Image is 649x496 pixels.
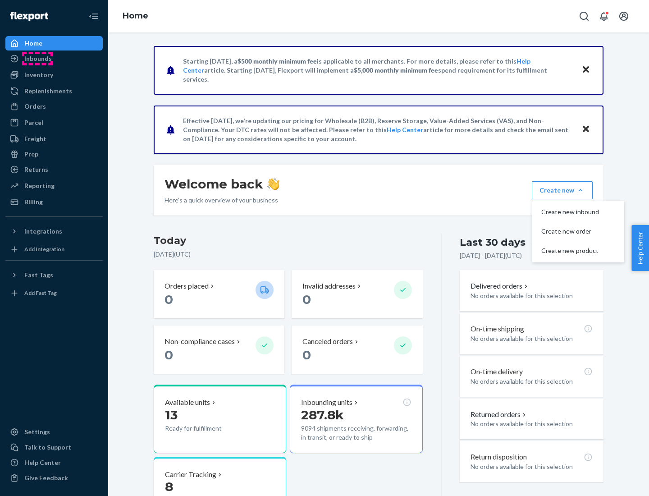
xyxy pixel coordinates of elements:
[631,225,649,271] button: Help Center
[5,440,103,455] a: Talk to Support
[24,227,62,236] div: Integrations
[154,326,284,374] button: Non-compliance cases 0
[615,7,633,25] button: Open account menu
[5,147,103,161] a: Prep
[24,118,43,127] div: Parcel
[534,222,622,241] button: Create new order
[183,57,573,84] p: Starting [DATE], a is applicable to all merchants. For more details, please refer to this article...
[292,326,422,374] button: Canceled orders 0
[5,425,103,439] a: Settings
[354,66,438,74] span: $5,000 monthly minimum fee
[24,458,61,467] div: Help Center
[580,123,592,136] button: Close
[5,99,103,114] a: Orders
[471,377,593,386] p: No orders available for this selection
[387,126,423,133] a: Help Center
[24,245,64,253] div: Add Integration
[24,70,53,79] div: Inventory
[5,195,103,209] a: Billing
[165,336,235,347] p: Non-compliance cases
[154,250,423,259] p: [DATE] ( UTC )
[301,407,344,423] span: 287.8k
[541,209,599,215] span: Create new inbound
[238,57,317,65] span: $500 monthly minimum fee
[5,162,103,177] a: Returns
[24,150,38,159] div: Prep
[541,228,599,234] span: Create new order
[24,473,68,482] div: Give Feedback
[5,242,103,257] a: Add Integration
[267,178,279,190] img: hand-wave emoji
[5,471,103,485] button: Give Feedback
[165,347,173,363] span: 0
[302,347,311,363] span: 0
[5,455,103,470] a: Help Center
[10,12,48,21] img: Flexport logo
[24,443,71,452] div: Talk to Support
[5,268,103,282] button: Fast Tags
[301,397,352,408] p: Inbounding units
[541,248,599,254] span: Create new product
[471,409,528,420] button: Returned orders
[5,84,103,98] a: Replenishments
[165,424,248,433] p: Ready for fulfillment
[154,234,423,248] h3: Today
[302,292,311,307] span: 0
[5,224,103,239] button: Integrations
[471,324,524,334] p: On-time shipping
[165,479,173,494] span: 8
[5,132,103,146] a: Freight
[471,291,593,300] p: No orders available for this selection
[290,385,422,453] button: Inbounding units287.8k9094 shipments receiving, forwarding, in transit, or ready to ship
[580,64,592,77] button: Close
[165,407,178,423] span: 13
[85,7,103,25] button: Close Navigation
[471,462,593,471] p: No orders available for this selection
[165,281,209,291] p: Orders placed
[575,7,593,25] button: Open Search Box
[24,102,46,111] div: Orders
[24,181,55,190] div: Reporting
[183,116,573,143] p: Effective [DATE], we're updating our pricing for Wholesale (B2B), Reserve Storage, Value-Added Se...
[24,87,72,96] div: Replenishments
[5,286,103,300] a: Add Fast Tag
[471,334,593,343] p: No orders available for this selection
[24,427,50,436] div: Settings
[24,197,43,207] div: Billing
[5,179,103,193] a: Reporting
[471,419,593,428] p: No orders available for this selection
[24,165,48,174] div: Returns
[302,281,356,291] p: Invalid addresses
[460,251,522,260] p: [DATE] - [DATE] ( UTC )
[471,452,527,462] p: Return disposition
[534,202,622,222] button: Create new inbound
[154,385,286,453] button: Available units13Ready for fulfillment
[24,271,53,280] div: Fast Tags
[24,39,42,48] div: Home
[292,270,422,318] button: Invalid addresses 0
[165,196,279,205] p: Here’s a quick overview of your business
[123,11,148,21] a: Home
[5,51,103,66] a: Inbounds
[5,68,103,82] a: Inventory
[534,241,622,261] button: Create new product
[471,281,530,291] button: Delivered orders
[24,54,52,63] div: Inbounds
[301,424,411,442] p: 9094 shipments receiving, forwarding, in transit, or ready to ship
[165,176,279,192] h1: Welcome back
[115,3,155,29] ol: breadcrumbs
[5,36,103,51] a: Home
[595,7,613,25] button: Open notifications
[165,397,210,408] p: Available units
[24,289,57,297] div: Add Fast Tag
[5,115,103,130] a: Parcel
[532,181,593,199] button: Create newCreate new inboundCreate new orderCreate new product
[302,336,353,347] p: Canceled orders
[460,235,526,249] div: Last 30 days
[165,292,173,307] span: 0
[471,367,523,377] p: On-time delivery
[165,469,216,480] p: Carrier Tracking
